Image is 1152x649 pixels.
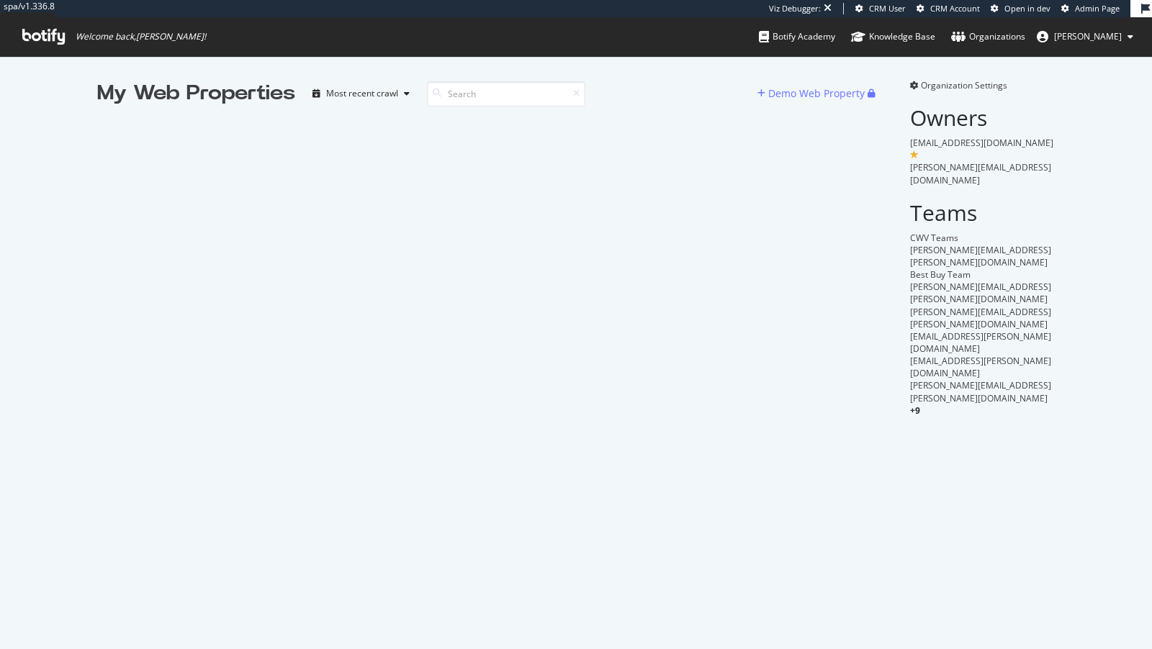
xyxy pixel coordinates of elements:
a: Admin Page [1061,3,1120,14]
h2: Teams [910,201,1055,224]
a: Demo Web Property [757,87,868,99]
button: [PERSON_NAME] [1025,25,1145,48]
a: Open in dev [991,3,1050,14]
div: Knowledge Base [851,29,935,44]
span: [PERSON_NAME][EMAIL_ADDRESS][PERSON_NAME][DOMAIN_NAME] [910,244,1051,268]
div: Organizations [951,29,1025,44]
span: [EMAIL_ADDRESS][PERSON_NAME][DOMAIN_NAME] [910,330,1051,355]
span: [EMAIL_ADDRESS][DOMAIN_NAME] [910,137,1053,149]
a: Knowledge Base [851,17,935,56]
button: Demo Web Property [757,82,868,105]
span: [EMAIL_ADDRESS][PERSON_NAME][DOMAIN_NAME] [910,355,1051,379]
span: Organization Settings [921,79,1007,91]
span: Admin Page [1075,3,1120,14]
span: CRM User [869,3,906,14]
div: Viz Debugger: [769,3,821,14]
a: Organizations [951,17,1025,56]
input: Search [427,81,585,106]
span: Open in dev [1004,3,1050,14]
button: Most recent crawl [307,82,415,105]
span: + 9 [910,404,920,417]
div: My Web Properties [97,79,295,108]
span: CRM Account [930,3,980,14]
span: [PERSON_NAME][EMAIL_ADDRESS][PERSON_NAME][DOMAIN_NAME] [910,306,1051,330]
div: Most recent crawl [326,89,398,98]
div: Botify Academy [759,29,835,44]
a: CRM Account [917,3,980,14]
div: Demo Web Property [768,86,865,101]
a: Botify Academy [759,17,835,56]
h2: Owners [910,106,1055,130]
span: connor [1054,30,1122,42]
span: [PERSON_NAME][EMAIL_ADDRESS][PERSON_NAME][DOMAIN_NAME] [910,379,1051,404]
a: CRM User [855,3,906,14]
span: [PERSON_NAME][EMAIL_ADDRESS][PERSON_NAME][DOMAIN_NAME] [910,281,1051,305]
div: Best Buy Team [910,268,1055,281]
span: Welcome back, [PERSON_NAME] ! [76,31,206,42]
div: CWV Teams [910,232,1055,244]
span: [PERSON_NAME][EMAIL_ADDRESS][DOMAIN_NAME] [910,161,1051,186]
